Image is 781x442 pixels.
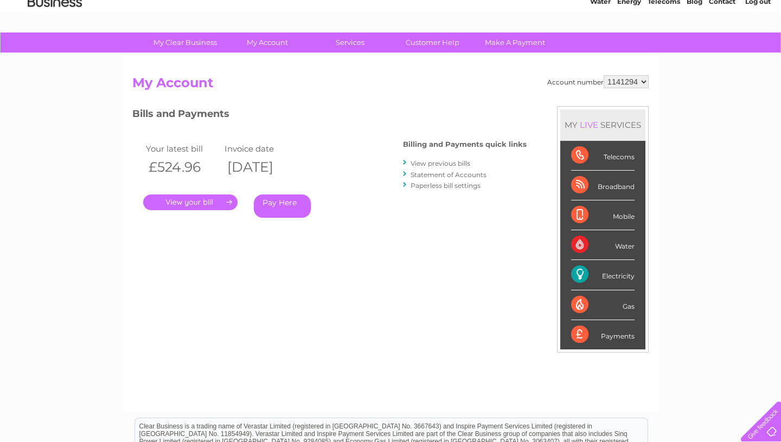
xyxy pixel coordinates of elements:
[577,5,651,19] a: 0333 014 3131
[222,141,300,156] td: Invoice date
[547,75,649,88] div: Account number
[571,320,635,349] div: Payments
[403,140,527,148] h4: Billing and Payments quick links
[571,200,635,230] div: Mobile
[411,171,486,179] a: Statement of Accounts
[223,32,312,53] a: My Account
[571,141,635,171] div: Telecoms
[687,46,702,54] a: Blog
[571,290,635,320] div: Gas
[470,32,560,53] a: Make A Payment
[571,171,635,200] div: Broadband
[305,32,395,53] a: Services
[222,156,300,178] th: [DATE]
[560,109,645,140] div: MY SERVICES
[411,159,470,167] a: View previous bills
[143,194,238,210] a: .
[571,230,635,260] div: Water
[578,120,600,130] div: LIVE
[590,46,611,54] a: Water
[135,6,648,53] div: Clear Business is a trading name of Verastar Limited (registered in [GEOGRAPHIC_DATA] No. 3667643...
[27,28,82,61] img: logo.png
[709,46,735,54] a: Contact
[143,156,222,178] th: £524.96
[132,106,527,125] h3: Bills and Payments
[617,46,641,54] a: Energy
[132,75,649,96] h2: My Account
[571,260,635,290] div: Electricity
[140,32,230,53] a: My Clear Business
[411,181,481,190] a: Paperless bill settings
[648,46,680,54] a: Telecoms
[388,32,477,53] a: Customer Help
[143,141,222,156] td: Your latest bill
[745,46,771,54] a: Log out
[254,194,311,218] a: Pay Here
